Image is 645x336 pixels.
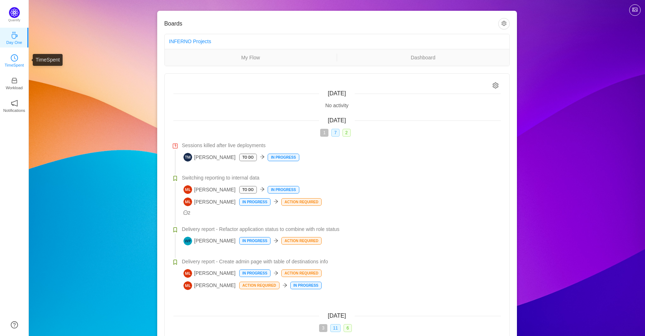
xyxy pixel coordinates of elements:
[182,258,501,265] a: Delivery report - Create admin page with table of destinations info
[169,38,211,44] a: INFERNO Projects
[6,39,22,46] p: Day One
[173,102,501,109] div: No activity
[183,153,192,162] img: TM
[183,269,236,278] span: [PERSON_NAME]
[260,154,265,159] i: icon: arrow-right
[9,7,20,18] img: Quantify
[182,226,340,233] span: Delivery report - Refactor application status to combine with role status
[183,185,192,194] img: ML
[182,142,501,149] a: Sessions killed after live deployments
[273,238,278,243] i: icon: arrow-right
[182,226,501,233] a: Delivery report - Refactor application status to combine with role status
[183,197,192,206] img: ML
[183,269,192,278] img: ML
[282,199,321,205] p: Action Required
[11,321,18,328] a: icon: question-circle
[268,186,299,193] p: In Progress
[183,237,192,245] img: WP
[240,270,270,277] p: In Progress
[331,129,340,137] span: 7
[337,54,509,62] a: Dashboard
[282,270,321,277] p: Action Required
[268,154,299,161] p: In Progress
[492,82,499,88] i: icon: setting
[183,237,236,245] span: [PERSON_NAME]
[240,282,279,289] p: Action Required
[11,77,18,84] i: icon: inbox
[3,107,25,114] p: Notifications
[183,185,236,194] span: [PERSON_NAME]
[165,54,337,62] a: My Flow
[320,129,328,137] span: 1
[342,129,351,137] span: 2
[240,154,256,161] p: To Do
[11,56,18,64] a: icon: clock-circleTimeSpent
[629,4,641,16] button: icon: picture
[319,324,327,332] span: 3
[164,20,498,27] h3: Boards
[183,153,236,162] span: [PERSON_NAME]
[182,174,260,182] span: Switching reporting to internal data
[8,18,21,23] p: Quantify
[6,85,23,91] p: Workload
[344,324,352,332] span: 6
[182,174,501,182] a: Switching reporting to internal data
[182,142,266,149] span: Sessions killed after live deployments
[240,186,256,193] p: To Do
[182,258,328,265] span: Delivery report - Create admin page with table of destinations info
[273,199,278,204] i: icon: arrow-right
[328,90,346,96] span: [DATE]
[330,324,341,332] span: 11
[328,313,346,319] span: [DATE]
[183,281,236,290] span: [PERSON_NAME]
[11,100,18,107] i: icon: notification
[5,62,24,68] p: TimeSpent
[273,271,278,276] i: icon: arrow-right
[11,32,18,39] i: icon: coffee
[11,34,18,41] a: icon: coffeeDay One
[282,283,287,288] i: icon: arrow-right
[183,281,192,290] img: ML
[183,197,236,206] span: [PERSON_NAME]
[282,237,321,244] p: Action Required
[498,18,510,29] button: icon: setting
[11,102,18,109] a: icon: notificationNotifications
[291,282,321,289] p: In Progress
[328,117,346,123] span: [DATE]
[183,210,191,215] span: 2
[11,79,18,86] a: icon: inboxWorkload
[183,210,188,215] i: icon: message
[240,199,270,205] p: In Progress
[240,237,270,244] p: In Progress
[11,54,18,62] i: icon: clock-circle
[260,187,265,192] i: icon: arrow-right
